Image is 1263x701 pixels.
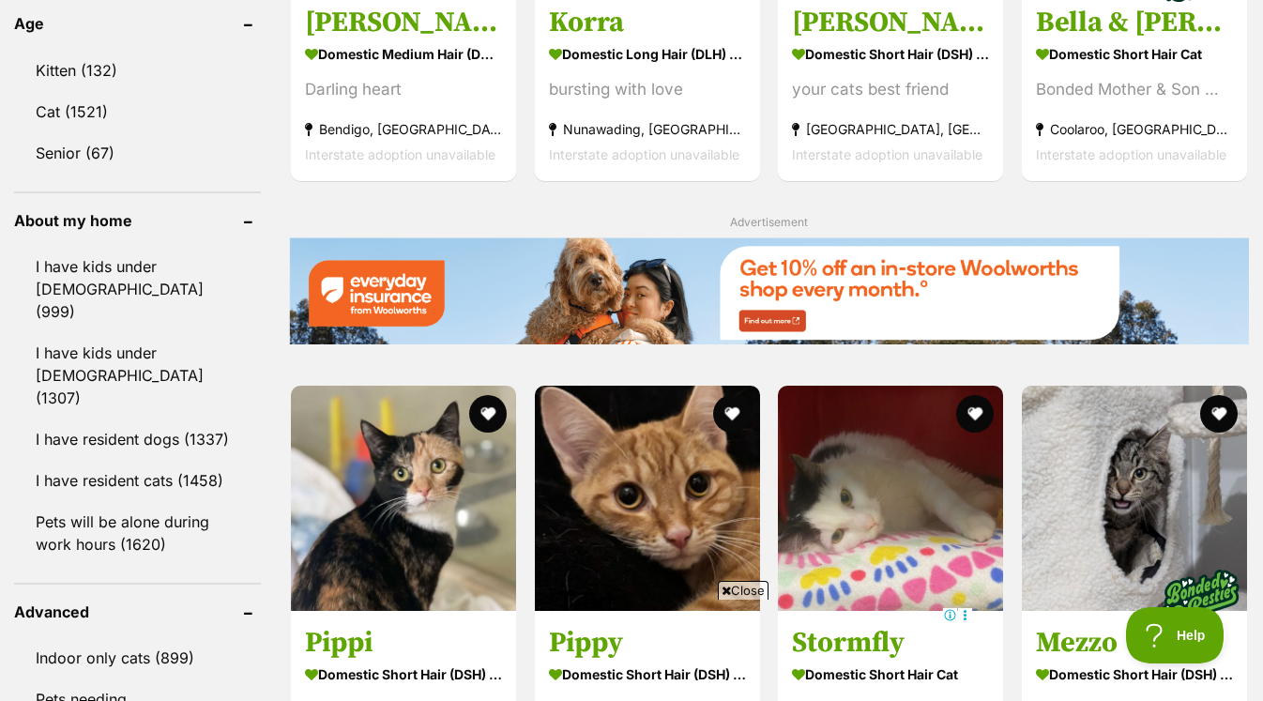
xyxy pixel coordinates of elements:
span: Advertisement [730,215,808,229]
strong: Coolaroo, [GEOGRAPHIC_DATA] [1036,116,1233,142]
span: Interstate adoption unavailable [1036,146,1226,162]
img: Stormfly - Domestic Short Hair Cat [778,386,1003,611]
header: About my home [14,212,261,229]
img: Mezzo - Domestic Short Hair (DSH) Cat [1022,386,1247,611]
a: I have resident cats (1458) [14,461,261,500]
h3: [PERSON_NAME] [305,5,502,40]
span: Interstate adoption unavailable [549,146,739,162]
iframe: Advertisement [290,607,973,692]
strong: Domestic Short Hair (DSH) Cat [1036,661,1233,688]
span: Interstate adoption unavailable [792,146,982,162]
strong: Domestic Short Hair Cat [1036,40,1233,68]
img: Pippi - Domestic Short Hair (DSH) Cat [291,386,516,611]
strong: Nunawading, [GEOGRAPHIC_DATA] [549,116,746,142]
div: Darling heart [305,77,502,102]
strong: Bendigo, [GEOGRAPHIC_DATA] [305,116,502,142]
strong: Domestic Short Hair (DSH) Cat [792,40,989,68]
header: Advanced [14,603,261,620]
img: bonded besties [1153,549,1247,643]
img: Pippy - Domestic Short Hair (DSH) Cat [535,386,760,611]
a: Pets will be alone during work hours (1620) [14,502,261,564]
h3: Bella & [PERSON_NAME] [1036,5,1233,40]
img: Everyday Insurance promotional banner [289,237,1249,344]
h3: [PERSON_NAME] [792,5,989,40]
button: favourite [713,395,751,433]
a: Everyday Insurance promotional banner [289,237,1249,347]
a: I have kids under [DEMOGRAPHIC_DATA] (1307) [14,333,261,418]
header: Age [14,15,261,32]
strong: Domestic Long Hair (DLH) Cat [549,40,746,68]
a: I have kids under [DEMOGRAPHIC_DATA] (999) [14,247,261,331]
strong: [GEOGRAPHIC_DATA], [GEOGRAPHIC_DATA] [792,116,989,142]
strong: Domestic Medium Hair (DMH) Cat [305,40,502,68]
h3: Mezzo [1036,625,1233,661]
span: Interstate adoption unavailable [305,146,495,162]
a: Senior (67) [14,133,261,173]
button: favourite [957,395,995,433]
a: Cat (1521) [14,92,261,131]
div: bursting with love [549,77,746,102]
a: Indoor only cats (899) [14,638,261,678]
div: your cats best friend [792,77,989,102]
button: favourite [1200,395,1238,433]
button: favourite [470,395,508,433]
a: I have resident dogs (1337) [14,419,261,459]
a: Kitten (132) [14,51,261,90]
iframe: Help Scout Beacon - Open [1126,607,1225,663]
span: Close [718,581,768,600]
div: Bonded Mother & Son 💜💙 [1036,77,1233,102]
h3: Korra [549,5,746,40]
